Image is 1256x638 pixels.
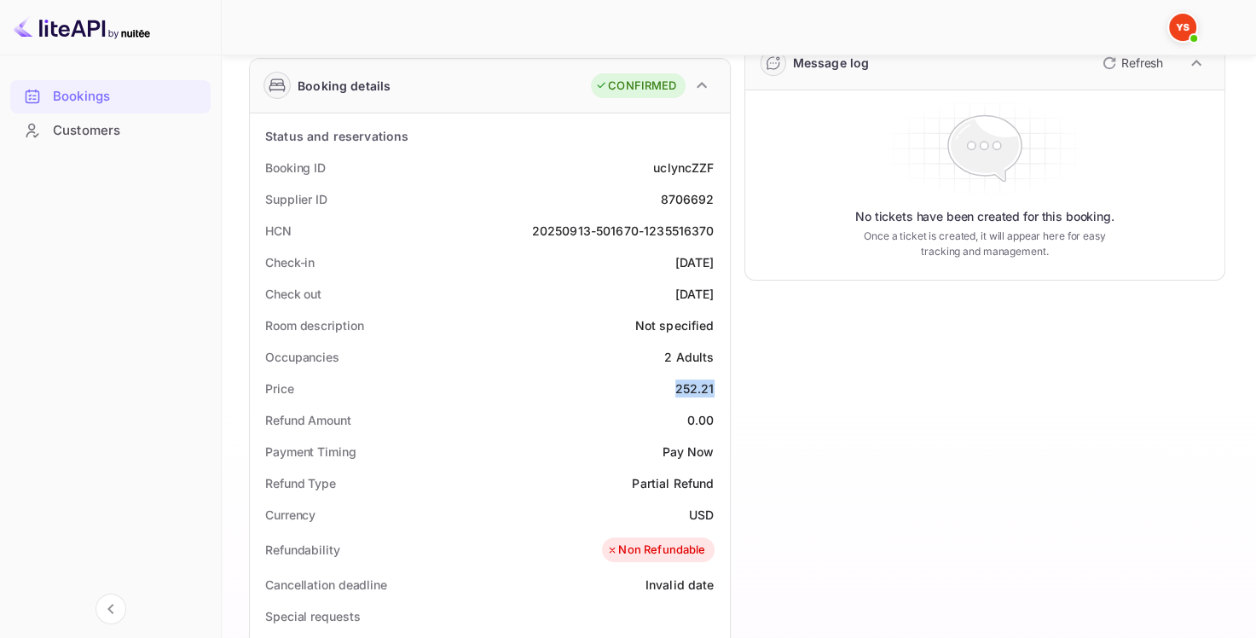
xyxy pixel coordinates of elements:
[53,121,202,141] div: Customers
[635,316,715,334] div: Not specified
[10,114,211,148] div: Customers
[1092,49,1170,77] button: Refresh
[265,411,351,429] div: Refund Amount
[793,54,870,72] div: Message log
[606,542,705,559] div: Non Refundable
[675,285,715,303] div: [DATE]
[265,159,326,177] div: Booking ID
[14,14,150,41] img: LiteAPI logo
[298,77,391,95] div: Booking details
[855,208,1114,225] p: No tickets have been created for this booking.
[664,348,714,366] div: 2 Adults
[265,222,292,240] div: HCN
[265,541,340,559] div: Refundability
[265,607,360,625] div: Special requests
[265,576,387,594] div: Cancellation deadline
[1121,54,1163,72] p: Refresh
[10,114,211,146] a: Customers
[675,380,715,397] div: 252.21
[10,80,211,112] a: Bookings
[265,506,315,524] div: Currency
[856,229,1113,259] p: Once a ticket is created, it will appear here for easy tracking and management.
[662,443,714,461] div: Pay Now
[265,380,294,397] div: Price
[645,576,715,594] div: Invalid date
[265,285,321,303] div: Check out
[653,159,714,177] div: uclyncZZF
[265,190,327,208] div: Supplier ID
[265,253,315,271] div: Check-in
[10,80,211,113] div: Bookings
[265,443,356,461] div: Payment Timing
[265,316,363,334] div: Room description
[675,253,715,271] div: [DATE]
[660,190,714,208] div: 8706692
[265,127,408,145] div: Status and reservations
[689,506,714,524] div: USD
[687,411,715,429] div: 0.00
[96,594,126,624] button: Collapse navigation
[532,222,715,240] div: 20250913-501670-1235516370
[595,78,676,95] div: CONFIRMED
[632,474,714,492] div: Partial Refund
[265,348,339,366] div: Occupancies
[53,87,202,107] div: Bookings
[265,474,336,492] div: Refund Type
[1169,14,1196,41] img: Yandex Support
